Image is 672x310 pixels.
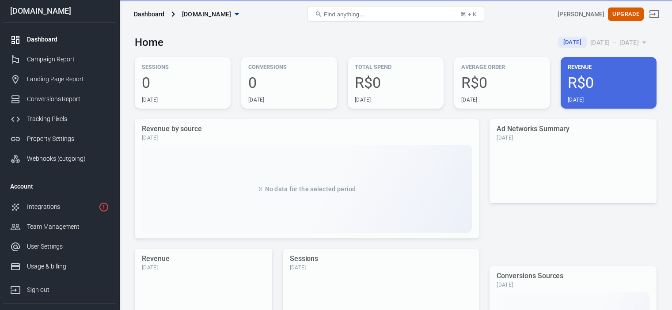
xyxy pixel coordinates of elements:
[3,237,116,257] a: User Settings
[3,197,116,217] a: Integrations
[3,69,116,89] a: Landing Page Report
[27,35,109,44] div: Dashboard
[3,109,116,129] a: Tracking Pixels
[308,7,484,22] button: Find anything...⌘ + K
[135,36,163,49] h3: Home
[3,49,116,69] a: Campaign Report
[3,176,116,197] li: Account
[3,89,116,109] a: Conversions Report
[27,114,109,124] div: Tracking Pixels
[182,9,232,20] span: supermix.site
[27,222,109,231] div: Team Management
[27,242,109,251] div: User Settings
[558,10,604,19] div: Account id: ixsDVuty
[3,276,116,300] a: Sign out
[3,30,116,49] a: Dashboard
[608,8,644,21] button: Upgrade
[644,4,665,25] a: Sign out
[3,149,116,169] a: Webhooks (outgoing)
[27,95,109,104] div: Conversions Report
[27,285,109,295] div: Sign out
[3,257,116,276] a: Usage & billing
[460,11,477,18] div: ⌘ + K
[3,7,116,15] div: [DOMAIN_NAME]
[3,129,116,149] a: Property Settings
[3,217,116,237] a: Team Management
[27,202,95,212] div: Integrations
[27,55,109,64] div: Campaign Report
[27,154,109,163] div: Webhooks (outgoing)
[27,75,109,84] div: Landing Page Report
[27,134,109,144] div: Property Settings
[27,262,109,271] div: Usage & billing
[178,6,242,23] button: [DOMAIN_NAME]
[324,11,364,18] span: Find anything...
[134,10,164,19] div: Dashboard
[99,202,109,212] svg: 1 networks not verified yet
